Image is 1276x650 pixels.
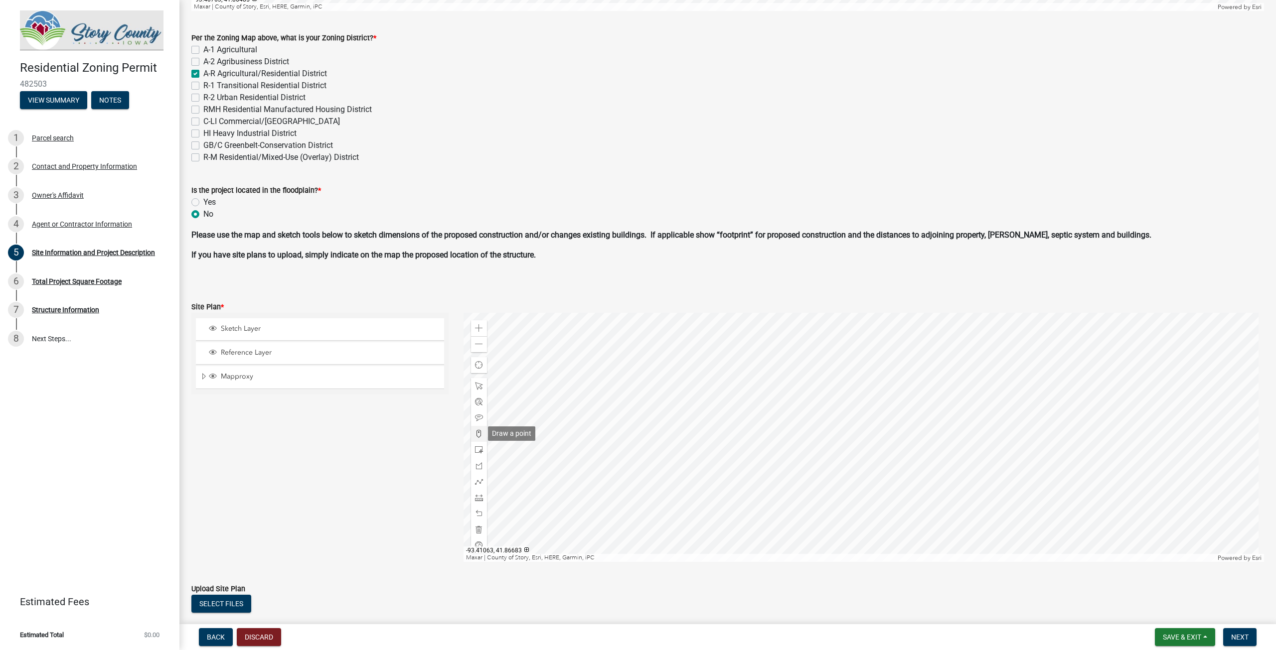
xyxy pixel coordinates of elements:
label: No [203,208,213,220]
div: Parcel search [32,134,74,141]
li: Reference Layer [196,342,444,365]
label: Upload Site Plan [191,586,245,593]
label: Per the Zoning Map above, what is your Zoning District? [191,35,376,42]
label: R-1 Transitional Residential District [203,80,326,92]
div: Contact and Property Information [32,163,137,170]
strong: Please use the map and sketch tools below to sketch dimensions of the proposed construction and/o... [191,230,1151,240]
label: A-1 Agricultural [203,44,257,56]
label: Is the project located in the floodplain? [191,187,321,194]
div: Owner's Affidavit [32,192,84,199]
div: Total Project Square Footage [32,278,122,285]
label: Site Plan [191,304,224,311]
div: Maxar | County of Story, Esri, HERE, Garmin, iPC [191,3,1215,11]
span: $0.00 [144,632,159,638]
label: C-LI Commercial/[GEOGRAPHIC_DATA] [203,116,340,128]
button: Back [199,628,233,646]
a: Esri [1252,3,1262,10]
li: Mapproxy [196,366,444,389]
div: Zoom out [471,336,487,352]
div: Mapproxy [207,372,441,382]
ul: Layer List [195,316,445,392]
div: Draw a point [488,426,535,441]
label: GB/C Greenbelt-Conservation District [203,139,333,151]
span: Sketch Layer [218,324,441,333]
div: Sketch Layer [207,324,441,334]
div: 6 [8,273,24,289]
label: A-2 Agribusiness District [203,56,289,68]
span: Estimated Total [20,632,64,638]
label: R-2 Urban Residential District [203,92,306,104]
span: Save & Exit [1163,633,1201,641]
div: Reference Layer [207,348,441,358]
div: Powered by [1215,554,1264,562]
wm-modal-confirm: Notes [91,97,129,105]
button: Save & Exit [1155,628,1215,646]
span: 482503 [20,79,159,89]
label: HI Heavy Industrial District [203,128,297,139]
label: Yes [203,196,216,208]
div: 3 [8,187,24,203]
h4: Residential Zoning Permit [20,61,171,75]
strong: If you have site plans to upload, simply indicate on the map the proposed location of the structure. [191,250,536,260]
div: Zoom in [471,320,487,336]
div: Maxar | County of Story, Esri, HERE, Garmin, iPC [464,554,1216,562]
wm-modal-confirm: Summary [20,97,87,105]
li: Sketch Layer [196,318,444,341]
div: 1 [8,130,24,146]
span: Back [207,633,225,641]
span: Reference Layer [218,348,441,357]
button: Notes [91,91,129,109]
div: Agent or Contractor Information [32,221,132,228]
a: Esri [1252,554,1262,561]
div: Find my location [471,357,487,373]
img: Story County, Iowa [20,10,163,50]
div: Powered by [1215,3,1264,11]
button: Select files [191,595,251,613]
button: View Summary [20,91,87,109]
div: Structure Information [32,306,99,313]
a: Estimated Fees [8,592,163,612]
button: Next [1223,628,1257,646]
div: 4 [8,216,24,232]
div: 7 [8,302,24,318]
span: Next [1231,633,1249,641]
label: A-R Agricultural/Residential District [203,68,327,80]
span: Mapproxy [218,372,441,381]
button: Discard [237,628,281,646]
label: R-M Residential/Mixed-Use (Overlay) District [203,151,359,163]
div: 2 [8,158,24,174]
div: 5 [8,245,24,260]
div: Site Information and Project Description [32,249,155,256]
div: 8 [8,331,24,347]
span: Expand [200,372,207,383]
label: RMH Residential Manufactured Housing District [203,104,372,116]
